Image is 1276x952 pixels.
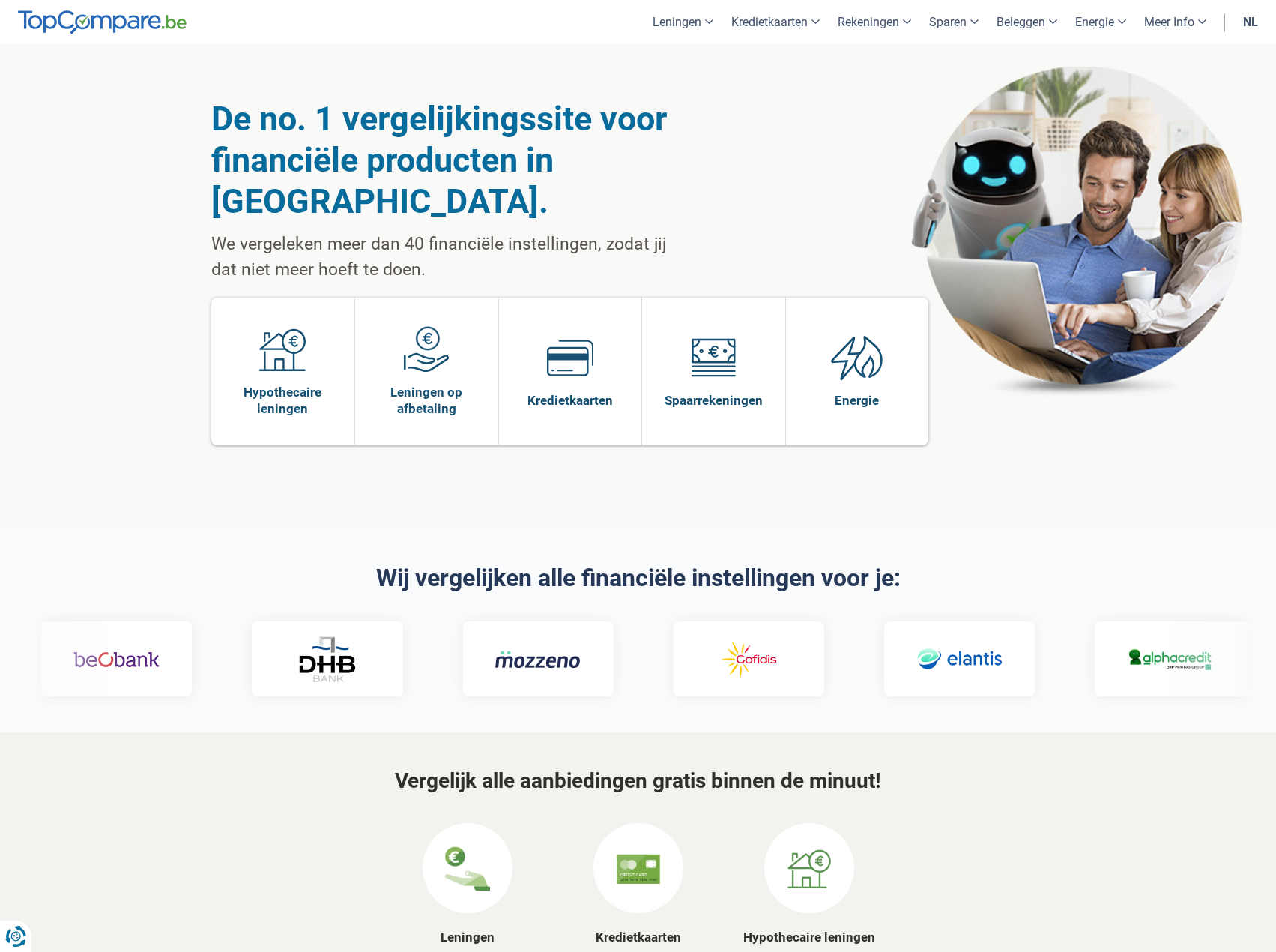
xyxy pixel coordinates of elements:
[1125,646,1211,672] img: Alphacredit
[445,846,490,891] img: Leningen
[211,98,681,222] h1: De no. 1 vergelijkingssite voor financiële producten in [GEOGRAPHIC_DATA].
[403,326,450,373] img: Leningen op afbetaling
[363,384,491,417] span: Leningen op afbetaling
[835,392,879,409] span: Energie
[259,326,306,373] img: Hypothecaire leningen
[743,930,875,945] a: Hypothecaire leningen
[690,334,737,381] img: Spaarrekeningen
[596,930,681,945] a: Kredietkaarten
[295,636,355,682] img: DHB Bank
[71,638,157,681] img: Beobank
[787,846,832,891] img: Hypothecaire leningen
[704,638,790,681] img: Cofidis
[493,650,579,669] img: Mozzeno
[527,392,613,409] span: Kredietkaarten
[441,930,495,945] a: Leningen
[211,565,1065,591] h2: Wij vergelijken alle financiële instellingen voor je:
[547,334,593,381] img: Kredietkaarten
[786,298,929,445] a: Energie Energie
[914,638,1000,681] img: Elantis
[665,392,763,409] span: Spaarrekeningen
[219,384,348,417] span: Hypothecaire leningen
[18,10,187,34] img: TopCompare
[211,232,681,283] p: We vergeleken meer dan 40 financiële instellingen, zodat jij dat niet meer hoeft te doen.
[211,298,355,445] a: Hypothecaire leningen Hypothecaire leningen
[616,846,661,891] img: Kredietkaarten
[642,298,785,445] a: Spaarrekeningen Spaarrekeningen
[499,298,642,445] a: Kredietkaarten Kredietkaarten
[355,298,498,445] a: Leningen op afbetaling Leningen op afbetaling
[831,334,883,381] img: Energie
[211,770,1065,793] h3: Vergelijk alle aanbiedingen gratis binnen de minuut!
